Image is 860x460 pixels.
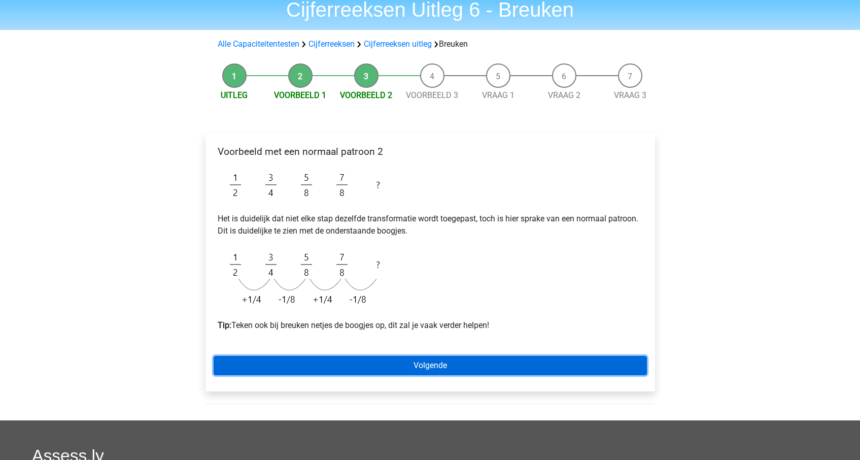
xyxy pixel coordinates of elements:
p: Het is duidelijk dat niet elke stap dezelfde transformatie wordt toegepast, toch is hier sprake v... [218,213,643,237]
div: Breuken [214,38,647,50]
h4: Voorbeeld met een normaal patroon 2 [218,146,643,157]
a: Voorbeeld 2 [340,90,392,100]
a: Vraag 2 [548,90,580,100]
a: Vraag 3 [614,90,646,100]
a: Vraag 1 [482,90,514,100]
img: Fractions_example_2.png [218,166,396,205]
img: Fractions_example_2_1.png [218,245,396,311]
a: Volgende [214,356,647,375]
a: Cijferreeksen [308,39,355,49]
p: Teken ook bij breuken netjes de boogjes op, dit zal je vaak verder helpen! [218,319,643,332]
a: Alle Capaciteitentesten [218,39,299,49]
a: Voorbeeld 3 [406,90,458,100]
b: Tip: [218,320,231,330]
a: Uitleg [221,90,248,100]
a: Cijferreeksen uitleg [364,39,432,49]
a: Voorbeeld 1 [274,90,326,100]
